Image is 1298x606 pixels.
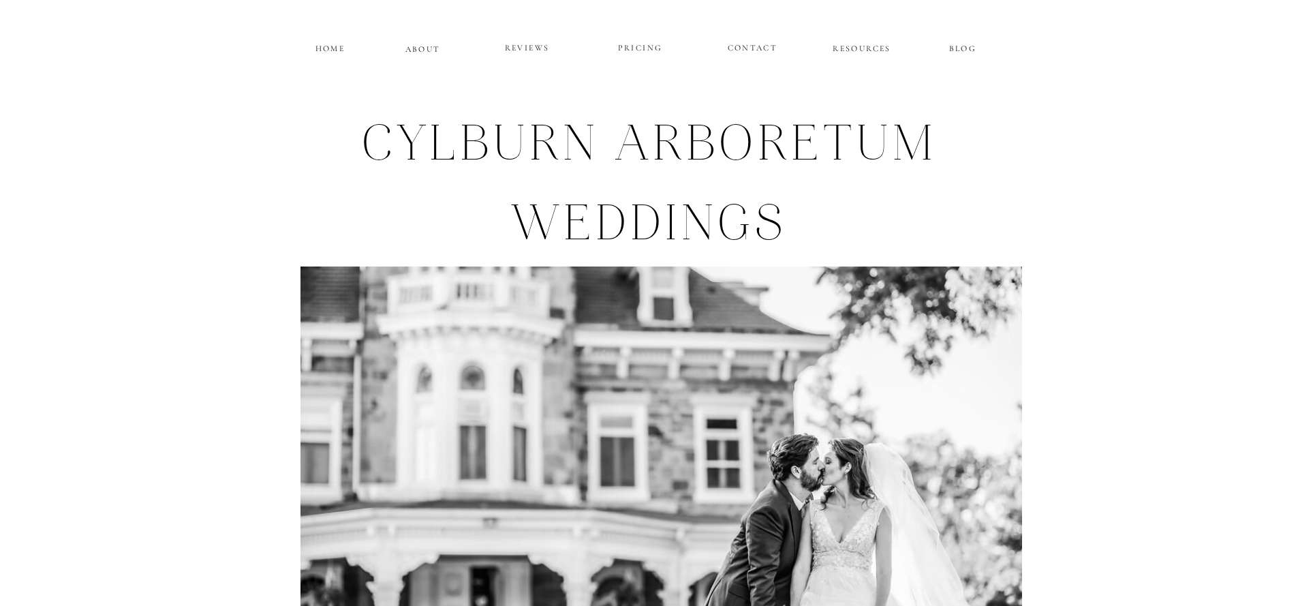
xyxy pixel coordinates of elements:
[600,40,681,57] a: PRICING
[728,40,777,52] a: CONTACT
[932,41,994,52] a: BLOG
[405,42,441,53] a: ABOUT
[486,40,568,57] a: REVIEWS
[313,41,347,52] a: HOME
[831,41,893,52] a: RESOURCES
[337,110,962,185] h1: Cylburn arboretum Weddings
